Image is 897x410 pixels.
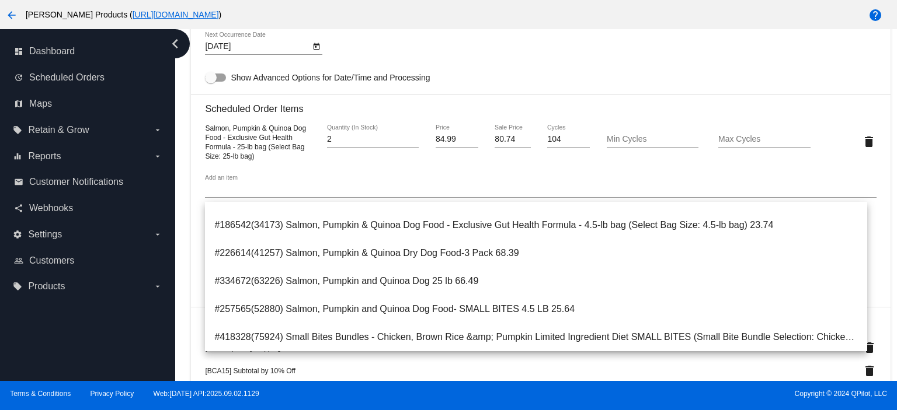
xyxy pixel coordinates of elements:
i: arrow_drop_down [153,282,162,291]
a: Web:[DATE] API:2025.09.02.1129 [154,390,259,398]
i: equalizer [13,152,22,161]
i: dashboard [14,47,23,56]
span: Dashboard [29,46,75,57]
a: Privacy Policy [91,390,134,398]
span: #186542(34173) Salmon, Pumpkin & Quinoa Dog Food - Exclusive Gut Health Formula - 4.5-lb bag (Sel... [214,211,858,239]
mat-icon: arrow_back [5,8,19,22]
span: Copyright © 2024 QPilot, LLC [458,390,887,398]
i: map [14,99,23,108]
a: update Scheduled Orders [14,68,162,87]
span: [PERSON_NAME] Products ( ) [26,10,221,19]
i: share [14,204,23,213]
button: Open calendar [310,40,322,52]
i: arrow_drop_down [153,230,162,239]
a: share Webhooks [14,199,162,218]
span: Scheduled Orders [29,72,105,83]
span: #257565(52880) Salmon, Pumpkin and Quinoa Dog Food- SMALL BITES 4.5 LB 25.64 [214,295,858,323]
span: #226614(41257) Salmon, Pumpkin & Quinoa Dry Dog Food-3 Pack 68.39 [214,239,858,267]
a: [URL][DOMAIN_NAME] [133,10,219,19]
input: Sale Price [495,135,530,144]
span: Webhooks [29,203,73,213]
i: local_offer [13,282,22,291]
i: chevron_left [166,34,185,53]
i: update [14,73,23,82]
mat-icon: help [868,8,882,22]
i: settings [13,230,22,239]
span: Show Advanced Options for Date/Time and Processing [231,72,430,83]
input: Add an item [205,185,876,194]
i: local_offer [13,125,22,135]
i: email [14,177,23,187]
input: Quantity (In Stock) [327,135,419,144]
span: Retain & Grow [28,125,89,135]
span: Customer Notifications [29,177,123,187]
input: Cycles [547,135,590,144]
i: arrow_drop_down [153,152,162,161]
span: #334672(63226) Salmon, Pumpkin and Quinoa Dog 25 lb 66.49 [214,267,858,295]
a: email Customer Notifications [14,173,162,191]
span: #418328(75924) Small Bites Bundles - Chicken, Brown Rice &amp; Pumpkin Limited Ingredient Diet SM... [214,323,858,351]
input: Price [436,135,478,144]
span: Reports [28,151,61,162]
a: map Maps [14,94,162,113]
input: Next Occurrence Date [205,42,310,51]
span: [BCA15] Subtotal by 10% Off [205,367,295,375]
a: Terms & Conditions [10,390,71,398]
h3: Scheduled Order Items [205,94,876,114]
span: Maps [29,99,52,109]
mat-icon: delete [862,135,876,149]
span: Salmon, Pumpkin & Quinoa Dog Food - Exclusive Gut Health Formula - 25-lb bag (Select Bag Size: 25... [205,124,306,160]
mat-icon: delete [863,364,877,378]
span: Settings [28,229,62,240]
a: people_outline Customers [14,251,162,270]
span: Customers [29,255,74,266]
a: dashboard Dashboard [14,42,162,61]
i: arrow_drop_down [153,125,162,135]
input: Min Cycles [607,135,698,144]
mat-icon: delete [863,341,877,355]
input: Max Cycles [718,135,810,144]
i: people_outline [14,256,23,265]
span: Products [28,281,65,292]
